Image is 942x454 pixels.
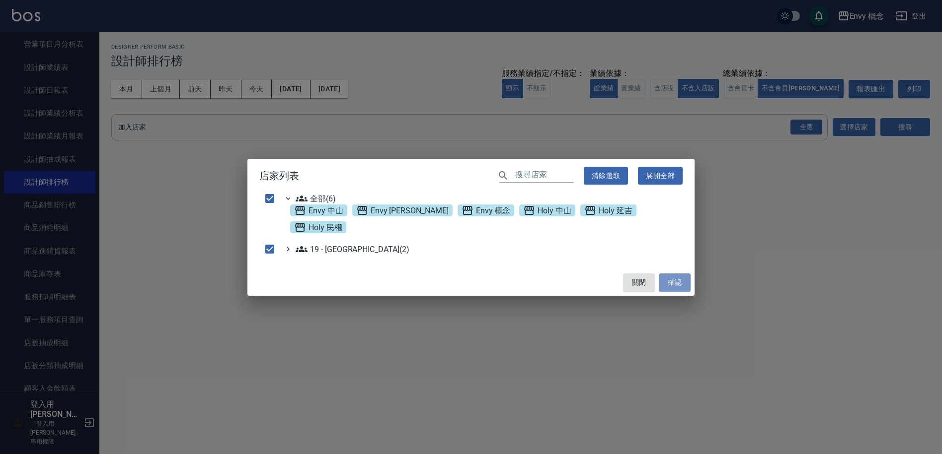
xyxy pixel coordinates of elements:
[515,168,574,183] input: 搜尋店家
[462,204,511,216] span: Envy 概念
[523,204,571,216] span: Holy 中山
[584,204,632,216] span: Holy 延吉
[659,273,691,292] button: 確認
[294,221,342,233] span: Holy 民權
[294,204,343,216] span: Envy 中山
[296,193,336,204] span: 全部(6)
[356,204,449,216] span: Envy [PERSON_NAME]
[247,159,695,193] h2: 店家列表
[584,167,628,185] button: 清除選取
[623,273,655,292] button: 關閉
[638,167,683,185] button: 展開全部
[296,243,409,255] span: 19 - [GEOGRAPHIC_DATA](2)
